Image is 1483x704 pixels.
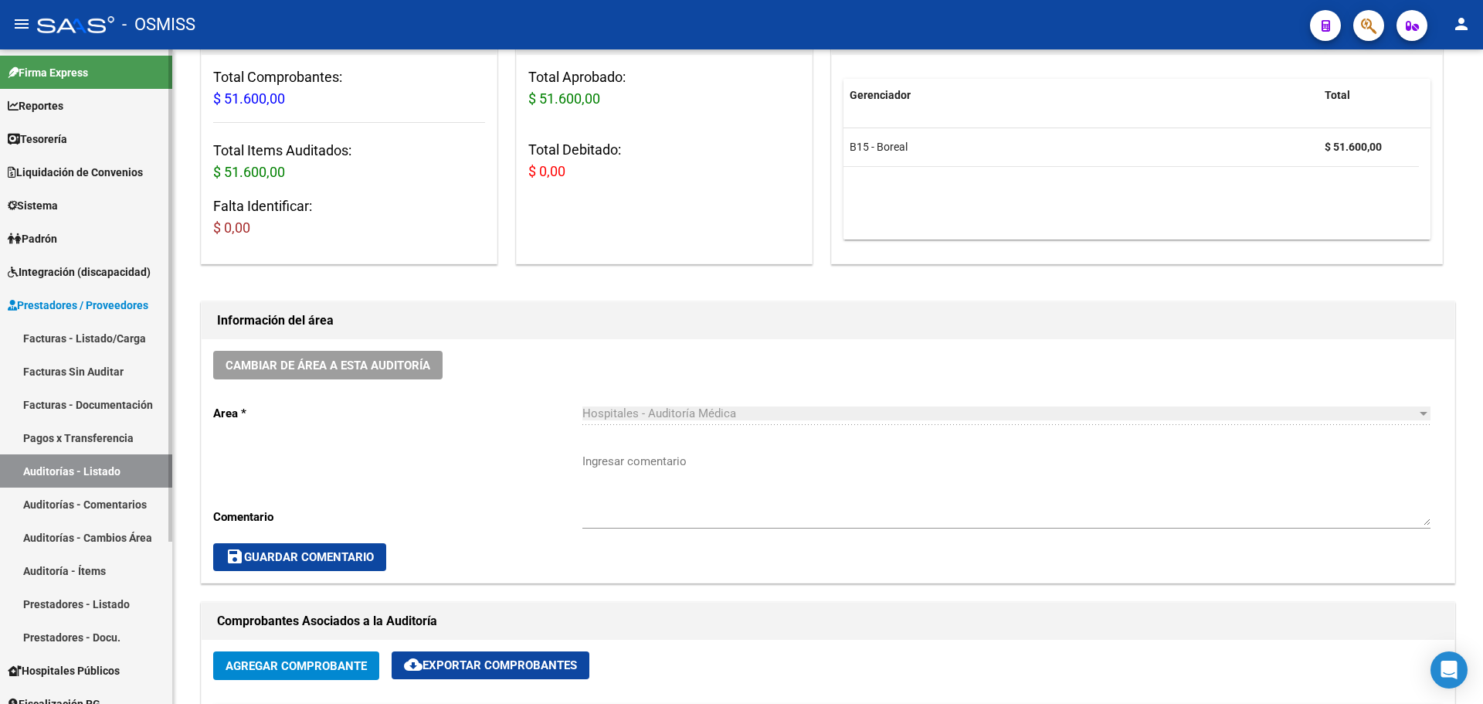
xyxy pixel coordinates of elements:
[8,131,67,148] span: Tesorería
[850,141,908,153] span: B15 - Boreal
[213,90,285,107] span: $ 51.600,00
[404,655,423,674] mat-icon: cloud_download
[1452,15,1471,33] mat-icon: person
[528,163,565,179] span: $ 0,00
[8,97,63,114] span: Reportes
[8,662,120,679] span: Hospitales Públicos
[582,406,736,420] span: Hospitales - Auditoría Médica
[213,543,386,571] button: Guardar Comentario
[1325,141,1382,153] strong: $ 51.600,00
[8,64,88,81] span: Firma Express
[8,297,148,314] span: Prestadores / Proveedores
[404,658,577,672] span: Exportar Comprobantes
[392,651,589,679] button: Exportar Comprobantes
[213,351,443,379] button: Cambiar de área a esta auditoría
[843,79,1318,112] datatable-header-cell: Gerenciador
[1318,79,1419,112] datatable-header-cell: Total
[528,139,800,182] h3: Total Debitado:
[226,659,367,673] span: Agregar Comprobante
[8,264,151,281] span: Integración (discapacidad)
[213,508,582,525] p: Comentario
[1325,89,1350,101] span: Total
[850,89,911,101] span: Gerenciador
[213,196,485,239] h3: Falta Identificar:
[122,8,195,42] span: - OSMISS
[8,230,57,247] span: Padrón
[213,140,485,183] h3: Total Items Auditados:
[217,609,1439,634] h1: Comprobantes Asociados a la Auditoría
[528,66,800,110] h3: Total Aprobado:
[528,90,600,107] span: $ 51.600,00
[213,405,582,422] p: Area *
[8,164,143,181] span: Liquidación de Convenios
[217,308,1439,333] h1: Información del área
[8,197,58,214] span: Sistema
[226,359,430,372] span: Cambiar de área a esta auditoría
[213,219,250,236] span: $ 0,00
[213,66,485,110] h3: Total Comprobantes:
[226,547,244,566] mat-icon: save
[12,15,31,33] mat-icon: menu
[226,550,374,564] span: Guardar Comentario
[213,164,285,180] span: $ 51.600,00
[1430,651,1468,689] div: Open Intercom Messenger
[213,651,379,680] button: Agregar Comprobante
